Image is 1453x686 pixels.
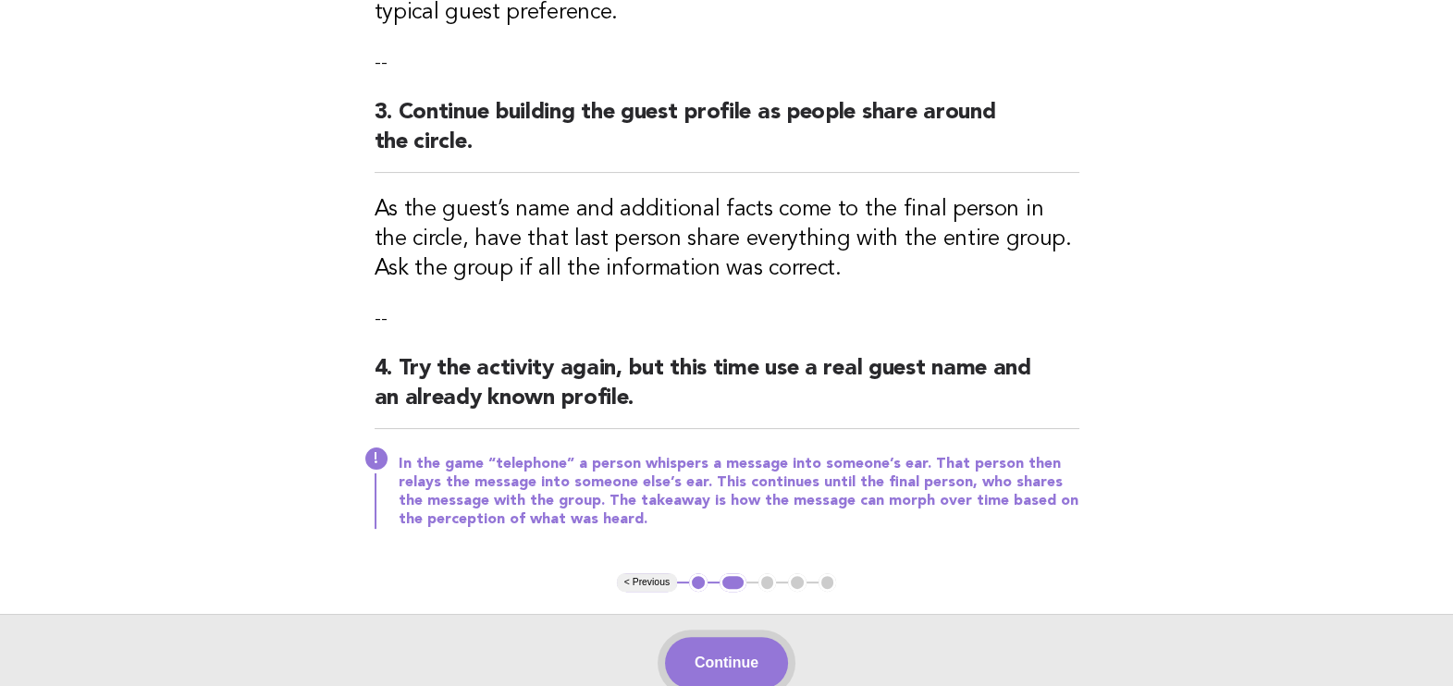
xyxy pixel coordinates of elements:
[375,98,1079,173] h2: 3. Continue building the guest profile as people share around the circle.
[375,195,1079,284] h3: As the guest’s name and additional facts come to the final person in the circle, have that last p...
[720,573,746,592] button: 2
[375,354,1079,429] h2: 4. Try the activity again, but this time use a real guest name and an already known profile.
[617,573,677,592] button: < Previous
[375,50,1079,76] p: --
[399,455,1079,529] p: In the game “telephone” a person whispers a message into someone’s ear. That person then relays t...
[689,573,708,592] button: 1
[375,306,1079,332] p: --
